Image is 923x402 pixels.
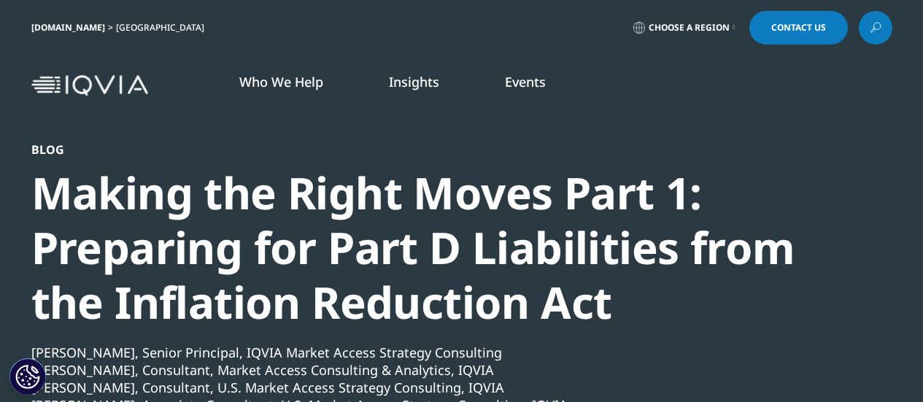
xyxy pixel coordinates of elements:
a: [DOMAIN_NAME] [31,21,105,34]
a: Who We Help [239,73,323,90]
button: Cookies Settings [9,358,46,395]
img: IQVIA Healthcare Information Technology and Pharma Clinical Research Company [31,75,148,96]
div: [PERSON_NAME], Consultant, Market Access Consulting & Analytics, IQVIA [31,361,814,379]
span: Contact Us [771,23,826,32]
nav: Primary [154,51,892,120]
a: Insights [389,73,439,90]
span: Choose a Region [649,22,730,34]
div: [PERSON_NAME], Consultant, U.S. Market Access Strategy Consulting, IQVIA [31,379,814,396]
a: Contact Us [749,11,848,45]
div: Making the Right Moves Part 1: Preparing for Part D Liabilities from the Inflation Reduction Act [31,166,814,330]
div: [PERSON_NAME], Senior Principal, IQVIA Market Access Strategy Consulting [31,344,814,361]
div: Blog [31,142,814,157]
a: Events [505,73,546,90]
div: [GEOGRAPHIC_DATA] [116,22,210,34]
